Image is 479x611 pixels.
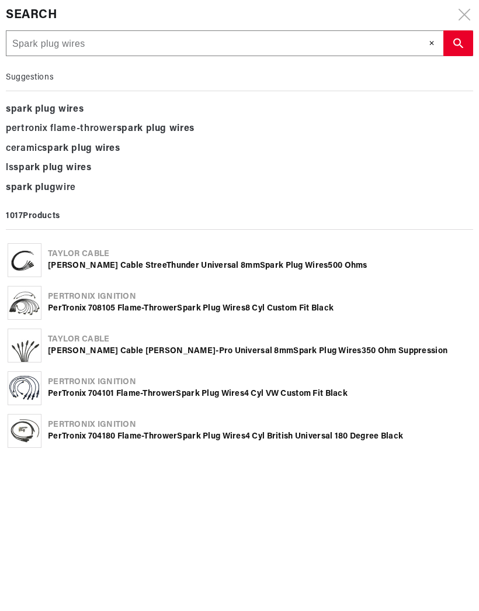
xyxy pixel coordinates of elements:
[48,388,471,400] div: PerTronix 704101 Flame-Thrower 4 cyl VW Custom Fit Black
[169,124,195,133] b: wires
[48,303,471,315] div: PerTronix 708105 Flame-Thrower 8 cyl Custom Fit Black
[146,124,167,133] b: plug
[6,158,473,178] div: ls
[221,389,244,398] b: Wires
[42,144,68,153] b: spark
[223,304,245,313] b: Wires
[13,163,40,172] b: spark
[48,260,471,272] div: [PERSON_NAME] Cable StreeThunder Universal 8mm 500 Ohms
[177,432,200,441] b: Spark
[48,248,471,260] div: Taylor Cable
[176,389,199,398] b: Spark
[48,377,471,388] div: Pertronix Ignition
[8,286,41,319] img: PerTronix 708105 Flame-Thrower Spark Plug Wires 8 cyl Custom Fit Black
[6,31,443,57] input: Search Part #, Category or Keyword
[6,105,32,114] b: spark
[8,247,41,274] img: Taylor Cable StreeThunder Universal 8mm Spark Plug Wires 500 Ohms
[6,178,473,198] div: wire
[66,163,91,172] b: wires
[35,183,56,192] b: plug
[95,144,120,153] b: wires
[43,163,64,172] b: plug
[71,144,92,153] b: plug
[48,291,471,303] div: Pertronix Ignition
[223,432,245,441] b: Wires
[429,38,435,49] span: ✕
[6,68,473,91] div: Suggestions
[203,304,220,313] b: Plug
[443,30,473,56] button: search button
[8,329,41,362] img: Taylor Cable Spiro-Pro Universal 8mm Spark Plug Wires 350 Ohm Suppression
[286,261,303,270] b: Plug
[48,334,471,346] div: Taylor Cable
[6,183,32,192] b: spark
[202,389,219,398] b: Plug
[319,347,336,355] b: Plug
[293,347,317,355] b: Spark
[6,212,60,220] b: 1017 Products
[338,347,361,355] b: Wires
[8,372,41,405] img: PerTronix 704101 Flame-Thrower Spark Plug Wires 4 cyl VW Custom Fit Black
[8,415,41,447] img: PerTronix 704180 Flame-Thrower Spark Plug Wires 4 cyl British Universal 180 Degree Black
[48,419,471,431] div: Pertronix Ignition
[203,432,220,441] b: Plug
[177,304,200,313] b: Spark
[305,261,328,270] b: Wires
[6,119,473,139] div: pertronix flame-thrower
[260,261,283,270] b: Spark
[58,105,84,114] b: wires
[48,346,471,357] div: [PERSON_NAME] Cable [PERSON_NAME]-Pro Universal 8mm 350 Ohm Suppression
[6,6,473,25] div: Search
[117,124,143,133] b: spark
[48,431,471,443] div: PerTronix 704180 Flame-Thrower 4 cyl British Universal 180 Degree Black
[6,139,473,159] div: ceramic
[35,105,56,114] b: plug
